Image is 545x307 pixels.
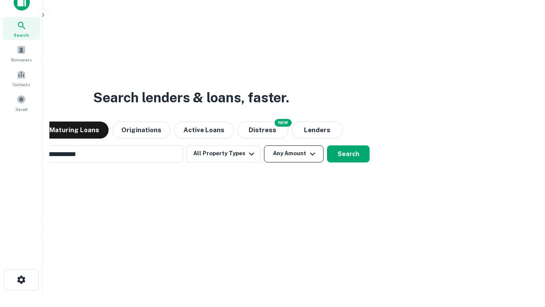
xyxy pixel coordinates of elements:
[275,119,292,127] div: NEW
[3,91,40,114] a: Saved
[3,17,40,40] a: Search
[3,67,40,90] a: Contacts
[327,145,370,162] button: Search
[292,122,343,139] button: Lenders
[40,122,109,139] button: Maturing Loans
[174,122,234,139] button: Active Loans
[112,122,171,139] button: Originations
[93,87,289,108] h3: Search lenders & loans, faster.
[502,239,545,280] iframe: Chat Widget
[3,42,40,65] a: Borrowers
[14,32,29,38] span: Search
[264,145,324,162] button: Any Amount
[11,56,32,63] span: Borrowers
[13,81,30,88] span: Contacts
[15,106,28,113] span: Saved
[186,145,261,162] button: All Property Types
[237,122,288,139] button: Search distressed loans with lien and other non-mortgage details.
